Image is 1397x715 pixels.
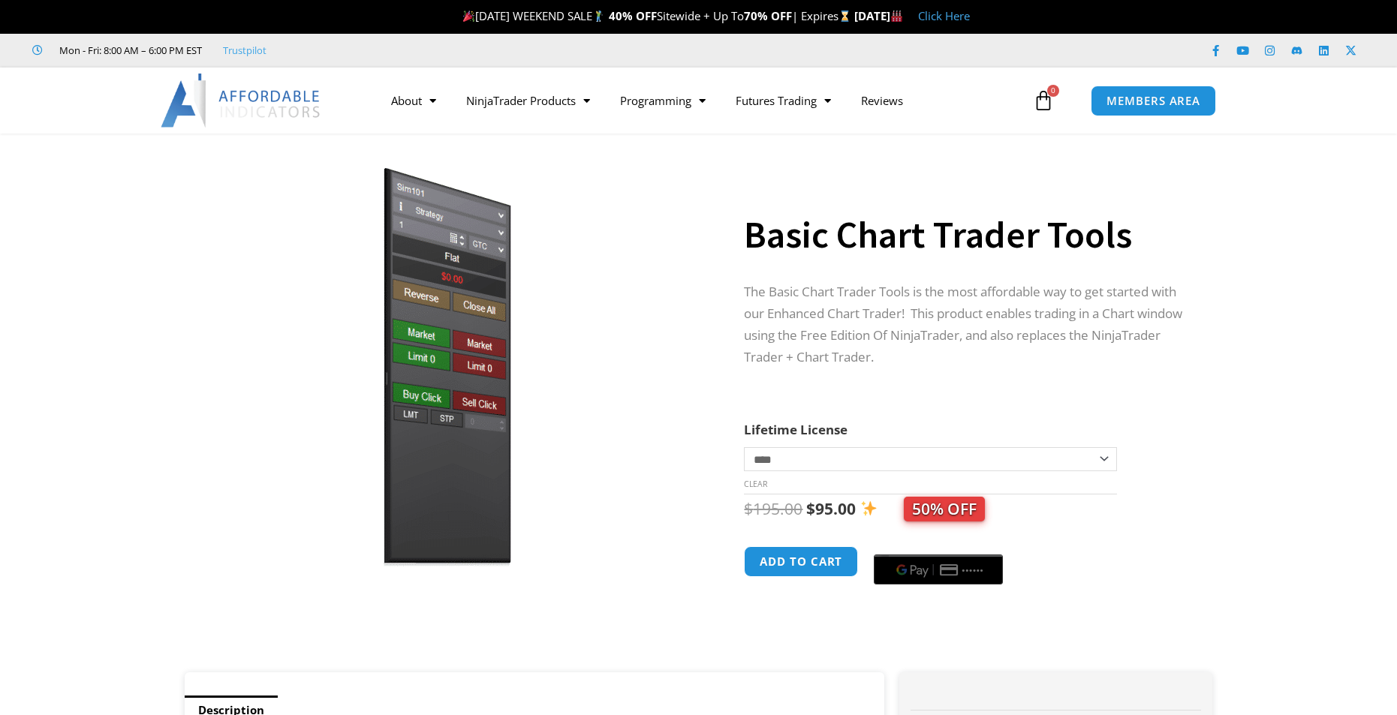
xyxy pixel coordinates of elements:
[223,41,266,59] a: Trustpilot
[918,8,970,23] a: Click Here
[605,83,721,118] a: Programming
[871,544,1006,545] iframe: Secure express checkout frame
[1010,79,1076,122] a: 0
[463,11,474,22] img: 🎉
[56,41,202,59] span: Mon - Fri: 8:00 AM – 6:00 PM EST
[744,498,753,519] span: $
[161,74,322,128] img: LogoAI | Affordable Indicators – NinjaTrader
[861,500,877,516] img: ✨
[874,554,1003,584] button: Buy with GPay
[593,11,604,22] img: 🏌️‍♂️
[376,83,1029,118] nav: Menu
[846,83,918,118] a: Reviews
[806,498,856,519] bdi: 95.00
[744,8,792,23] strong: 70% OFF
[451,83,605,118] a: NinjaTrader Products
[744,498,802,519] bdi: 195.00
[609,8,657,23] strong: 40% OFF
[744,281,1182,368] p: The Basic Chart Trader Tools is the most affordable way to get started with our Enhanced Chart Tr...
[839,11,851,22] img: ⌛
[744,209,1182,261] h1: Basic Chart Trader Tools
[806,498,815,519] span: $
[459,8,854,23] span: [DATE] WEEKEND SALE Sitewide + Up To | Expires
[721,83,846,118] a: Futures Trading
[854,8,903,23] strong: [DATE]
[1106,95,1200,107] span: MEMBERS AREA
[904,497,985,521] span: 50% OFF
[1047,85,1059,97] span: 0
[744,479,767,489] a: Clear options
[376,83,451,118] a: About
[206,160,688,575] img: BasicTools
[1091,86,1216,116] a: MEMBERS AREA
[744,546,858,577] button: Add to cart
[963,565,986,575] text: ••••••
[891,11,902,22] img: 🏭
[744,421,848,438] label: Lifetime License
